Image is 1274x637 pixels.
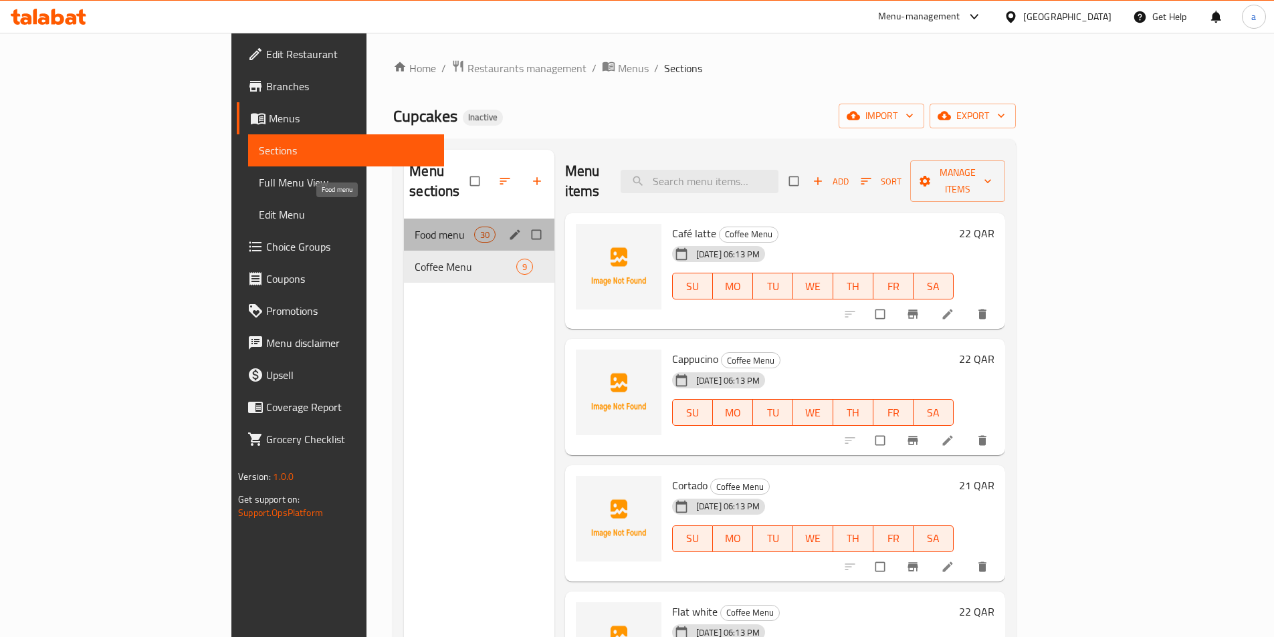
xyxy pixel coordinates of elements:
button: TU [753,399,793,426]
nav: breadcrumb [393,59,1016,77]
div: items [474,227,496,243]
span: Cappucino [672,349,718,369]
span: Coffee Menu [720,227,778,242]
button: FR [873,399,914,426]
button: TU [753,525,793,552]
button: TH [833,273,873,299]
button: SA [914,525,954,552]
div: [GEOGRAPHIC_DATA] [1023,9,1111,24]
nav: Menu sections [404,213,554,288]
span: TH [839,403,868,422]
span: [DATE] 06:13 PM [691,500,765,513]
h6: 21 QAR [959,476,994,495]
span: [DATE] 06:13 PM [691,248,765,261]
span: FR [879,277,908,296]
a: Menu disclaimer [237,327,444,359]
button: SA [914,273,954,299]
img: Cortado [576,476,661,561]
button: Add [809,171,852,192]
span: a [1251,9,1256,24]
span: Select all sections [462,168,490,194]
span: Select to update [867,428,895,453]
span: MO [718,277,748,296]
button: Sort [857,171,905,192]
button: Add section [522,166,554,196]
span: TH [839,277,868,296]
a: Edit Menu [248,199,444,231]
span: Coffee Menu [415,259,516,275]
span: Promotions [266,303,433,319]
a: Menus [602,59,649,77]
span: WE [799,403,828,422]
span: import [849,108,914,124]
h6: 22 QAR [959,602,994,621]
div: Coffee Menu [720,605,780,621]
span: Sort sections [490,166,522,196]
button: MO [713,525,753,552]
button: TU [753,273,793,299]
a: Coverage Report [237,391,444,423]
span: WE [799,529,828,548]
div: Menu-management [878,9,960,25]
li: / [592,60,597,76]
h6: 22 QAR [959,224,994,243]
input: search [621,170,778,193]
button: MO [713,273,753,299]
span: MO [718,529,748,548]
div: Coffee Menu9 [404,251,554,283]
span: Choice Groups [266,239,433,255]
span: Inactive [463,112,503,123]
span: Version: [238,468,271,485]
button: WE [793,525,833,552]
span: Sort [861,174,901,189]
span: Menus [618,60,649,76]
button: Branch-specific-item [898,552,930,582]
span: Café latte [672,223,716,243]
span: Coverage Report [266,399,433,415]
span: MO [718,403,748,422]
a: Promotions [237,295,444,327]
span: export [940,108,1005,124]
a: Support.OpsPlatform [238,504,323,521]
button: WE [793,273,833,299]
span: Get support on: [238,491,300,508]
img: Café latte [576,224,661,309]
button: delete [968,552,1000,582]
span: Food menu [415,227,473,243]
span: SA [919,277,948,296]
span: FR [879,403,908,422]
span: Select to update [867,301,895,327]
a: Menus [237,102,444,134]
h2: Menu items [565,161,605,201]
div: Coffee Menu [721,352,780,368]
span: Sort items [852,171,910,192]
span: SA [919,403,948,422]
button: MO [713,399,753,426]
button: SU [672,525,713,552]
span: SA [919,529,948,548]
span: TH [839,529,868,548]
span: Branches [266,78,433,94]
span: Coffee Menu [721,605,779,620]
a: Choice Groups [237,231,444,263]
span: TU [758,403,788,422]
button: Branch-specific-item [898,299,930,329]
span: Coupons [266,271,433,287]
span: SU [678,277,708,296]
span: Select section [781,168,809,194]
span: Edit Restaurant [266,46,433,62]
button: delete [968,426,1000,455]
a: Restaurants management [451,59,587,77]
span: Add item [809,171,852,192]
span: Edit Menu [259,207,433,223]
span: Sections [259,142,433,158]
span: Menu disclaimer [266,335,433,351]
div: Food menu30edit [404,219,554,251]
span: Add [813,174,849,189]
span: SU [678,529,708,548]
button: WE [793,399,833,426]
span: Restaurants management [467,60,587,76]
span: TU [758,529,788,548]
span: Flat white [672,602,718,622]
span: [DATE] 06:13 PM [691,374,765,387]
